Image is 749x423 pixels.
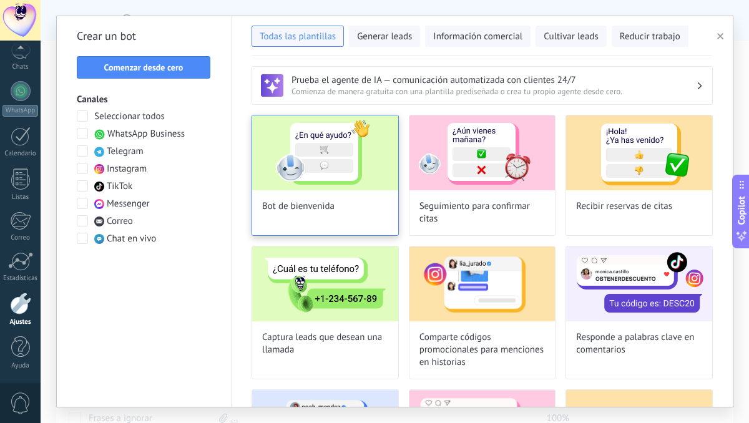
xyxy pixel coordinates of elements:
span: Cultivar leads [544,31,598,43]
img: Responde a palabras clave en comentarios [566,246,712,321]
button: Todas las plantillas [252,26,344,47]
span: Comenzar desde cero [104,63,184,72]
img: Captura leads que desean una llamada [252,246,398,321]
img: Bot de bienvenida [252,115,398,190]
span: Instagram [107,163,147,175]
div: Calendario [2,150,39,158]
div: Listas [2,193,39,202]
span: Telegram [107,145,144,158]
div: Ajustes [2,318,39,326]
span: Bot de bienvenida [262,200,335,213]
span: Generar leads [357,31,412,43]
span: Recibir reservas de citas [576,200,672,213]
h3: Prueba el agente de IA — comunicación automatizada con clientes 24/7 [291,74,696,86]
span: Todas las plantillas [260,31,336,43]
div: WhatsApp [2,105,38,117]
button: Comenzar desde cero [77,56,210,79]
span: Comienza de manera gratuita con una plantilla prediseñada o crea tu propio agente desde cero. [291,86,696,97]
span: Correo [107,215,133,228]
span: Seguimiento para confirmar citas [419,200,546,225]
img: Seguimiento para confirmar citas [409,115,556,190]
span: Messenger [107,198,150,210]
img: Comparte códigos promocionales para menciones en historias [409,246,556,321]
div: Ayuda [2,362,39,370]
button: Cultivar leads [536,26,606,47]
button: Generar leads [349,26,420,47]
span: Seleccionar todos [94,110,165,123]
span: Información comercial [433,31,522,43]
span: Copilot [735,197,748,225]
span: Chat en vivo [107,233,156,245]
div: Chats [2,63,39,71]
span: WhatsApp Business [107,128,185,140]
div: Estadísticas [2,275,39,283]
span: Captura leads que desean una llamada [262,331,388,356]
span: Reducir trabajo [620,31,680,43]
div: Correo [2,234,39,242]
button: Reducir trabajo [612,26,688,47]
span: Responde a palabras clave en comentarios [576,331,702,356]
h2: Crear un bot [77,26,211,46]
button: Información comercial [425,26,531,47]
span: Comparte códigos promocionales para menciones en historias [419,331,546,369]
h3: Canales [77,94,211,105]
span: TikTok [107,180,132,193]
img: Recibir reservas de citas [566,115,712,190]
